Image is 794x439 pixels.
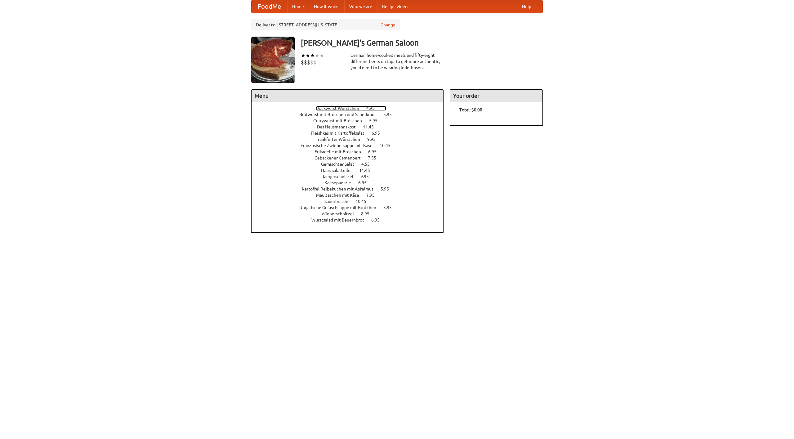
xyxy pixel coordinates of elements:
[317,124,362,129] span: Das Hausmannskost
[322,211,381,216] a: Wienerschnitzel 8.95
[366,106,381,111] span: 4.95
[377,0,414,13] a: Recipe videos
[311,217,370,222] span: Wurstsalad mit Bauernbrot
[322,211,360,216] span: Wienerschnitzel
[380,143,397,148] span: 10.45
[311,131,371,136] span: Fleishkas mit Kartoffelsalat
[313,59,316,66] li: $
[315,52,319,59] li: ★
[301,143,379,148] span: Französische Zwiebelsuppe mit Käse
[304,59,307,66] li: $
[316,106,386,111] a: Bockwurst Würstchen 4.95
[321,168,381,173] a: Haus Salatteller 11.45
[316,193,386,198] a: Maultaschen mit Käse 7.95
[450,90,542,102] h4: Your order
[309,0,344,13] a: How it works
[321,168,358,173] span: Haus Salatteller
[344,0,377,13] a: Who we are
[517,0,536,13] a: Help
[299,205,382,210] span: Ungarische Gulaschsuppe mit Brötchen
[301,143,402,148] a: Französische Zwiebelsuppe mit Käse 10.45
[321,162,360,167] span: Gemischter Salat
[324,199,378,204] a: Sauerbraten 10.45
[358,180,373,185] span: 6.95
[314,155,388,160] a: Gebackener Camenbert 7.55
[369,118,384,123] span: 5.95
[252,90,443,102] h4: Menu
[299,205,403,210] a: Ungarische Gulaschsuppe mit Brötchen 3.95
[459,107,482,112] b: Total: $0.00
[371,217,386,222] span: 6.95
[315,137,387,142] a: Frankfurter Würstchen 9.95
[317,124,385,129] a: Das Hausmannskost 11.45
[316,193,365,198] span: Maultaschen mit Käse
[315,137,366,142] span: Frankfurter Würstchen
[313,118,368,123] span: Currywurst mit Brötchen
[361,162,376,167] span: 4.55
[287,0,309,13] a: Home
[368,149,383,154] span: 6.95
[307,59,310,66] li: $
[301,52,306,59] li: ★
[301,37,543,49] h3: [PERSON_NAME]'s German Saloon
[306,52,310,59] li: ★
[319,52,324,59] li: ★
[383,112,398,117] span: 5.95
[324,199,355,204] span: Sauerbraten
[360,174,375,179] span: 9.95
[314,155,367,160] span: Gebackener Camenbert
[252,0,287,13] a: FoodMe
[363,124,380,129] span: 11.45
[251,19,400,30] div: Deliver to: [STREET_ADDRESS][US_STATE]
[299,112,382,117] span: Bratwurst mit Brötchen und Sauerkraut
[311,131,391,136] a: Fleishkas mit Kartoffelsalat 6.95
[372,131,386,136] span: 6.95
[381,186,395,191] span: 5.95
[313,118,389,123] a: Currywurst mit Brötchen 5.95
[366,193,381,198] span: 7.95
[322,174,380,179] a: Jaegerschnitzel 9.95
[314,149,367,154] span: Frikadelle mit Brötchen
[367,137,382,142] span: 9.95
[383,205,398,210] span: 3.95
[301,59,304,66] li: $
[302,186,380,191] span: Kartoffel Reibekuchen mit Apfelmus
[302,186,400,191] a: Kartoffel Reibekuchen mit Apfelmus 5.95
[322,174,359,179] span: Jaegerschnitzel
[324,180,378,185] a: Kaesepaetzle 6.95
[310,59,313,66] li: $
[350,52,444,71] div: German home-cooked meals and fifty-eight different beers on tap. To get more authentic, you'd nee...
[355,199,372,204] span: 10.45
[324,180,357,185] span: Kaesepaetzle
[359,168,376,173] span: 11.45
[361,211,376,216] span: 8.95
[310,52,315,59] li: ★
[381,22,395,28] a: Change
[311,217,391,222] a: Wurstsalad mit Bauernbrot 6.95
[314,149,388,154] a: Frikadelle mit Brötchen 6.95
[368,155,382,160] span: 7.55
[316,106,365,111] span: Bockwurst Würstchen
[321,162,381,167] a: Gemischter Salat 4.55
[299,112,403,117] a: Bratwurst mit Brötchen und Sauerkraut 5.95
[251,37,295,83] img: angular.jpg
